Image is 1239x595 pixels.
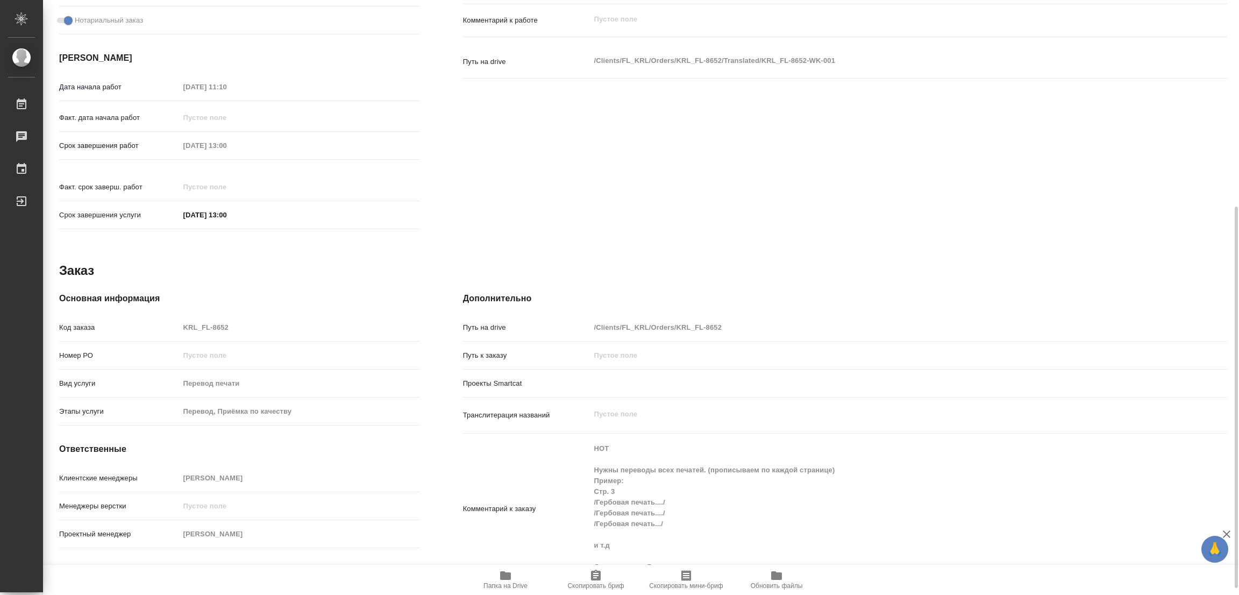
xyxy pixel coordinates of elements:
input: Пустое поле [180,498,420,514]
input: Пустое поле [180,138,274,153]
input: Пустое поле [180,79,274,95]
p: Дата начала работ [59,82,180,93]
p: Этапы услуги [59,406,180,417]
textarea: НОТ Нужны переводы всех печатей. (прописываем по каждой странице) Пример: Стр. 3 /Гербовая печать... [590,440,1164,576]
p: Проектный менеджер [59,529,180,540]
h4: Ответственные [59,443,420,456]
input: Пустое поле [180,320,420,335]
p: Комментарий к работе [463,15,590,26]
input: Пустое поле [590,348,1164,363]
p: Комментарий к заказу [463,504,590,514]
button: Папка на Drive [460,565,551,595]
p: Проекты Smartcat [463,378,590,389]
p: Путь на drive [463,322,590,333]
button: Обновить файлы [731,565,822,595]
p: Транслитерация названий [463,410,590,421]
h4: Дополнительно [463,292,1227,305]
h2: Заказ [59,262,94,279]
input: Пустое поле [180,179,274,195]
input: Пустое поле [180,110,274,125]
span: Нотариальный заказ [75,15,143,26]
span: Скопировать бриф [567,582,624,590]
p: Срок завершения услуги [59,210,180,221]
p: Номер РО [59,350,180,361]
p: Менеджеры верстки [59,501,180,512]
input: Пустое поле [180,470,420,486]
p: Клиентские менеджеры [59,473,180,484]
p: Путь к заказу [463,350,590,361]
h4: [PERSON_NAME] [59,52,420,65]
p: Вид услуги [59,378,180,389]
span: Папка на Drive [483,582,528,590]
textarea: /Clients/FL_KRL/Orders/KRL_FL-8652/Translated/KRL_FL-8652-WK-001 [590,52,1164,70]
p: Факт. срок заверш. работ [59,182,180,193]
input: Пустое поле [180,376,420,391]
button: Скопировать бриф [551,565,641,595]
input: Пустое поле [180,403,420,419]
p: Срок завершения работ [59,140,180,151]
input: Пустое поле [180,526,420,542]
button: Скопировать мини-бриф [641,565,731,595]
input: ✎ Введи что-нибудь [180,207,274,223]
p: Путь на drive [463,56,590,67]
p: Код заказа [59,322,180,333]
button: 🙏 [1201,536,1228,563]
input: Пустое поле [180,348,420,363]
p: Факт. дата начала работ [59,112,180,123]
span: 🙏 [1206,538,1224,561]
input: Пустое поле [590,320,1164,335]
span: Обновить файлы [751,582,803,590]
span: Скопировать мини-бриф [649,582,723,590]
h4: Основная информация [59,292,420,305]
